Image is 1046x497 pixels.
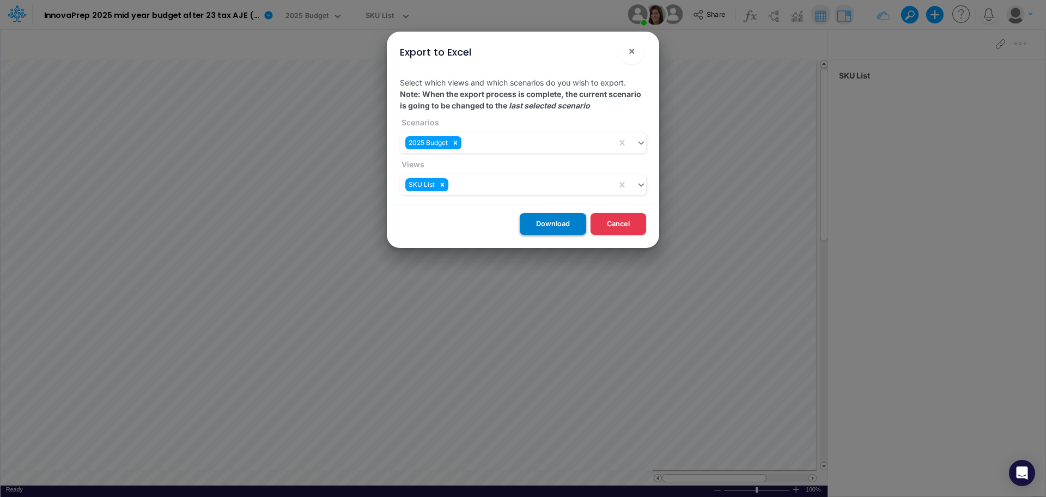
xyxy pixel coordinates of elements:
button: Close [618,38,644,64]
div: Select which views and which scenarios do you wish to export. [391,68,655,204]
label: Scenarios [400,117,439,128]
strong: Note: When the export process is complete, the current scenario is going to be changed to the [400,89,641,110]
em: last selected scenario [509,101,590,110]
div: 2025 Budget [405,136,449,149]
div: Open Intercom Messenger [1009,460,1035,486]
label: Views [400,159,424,170]
button: Download [520,213,586,234]
span: × [628,44,635,57]
button: Cancel [591,213,646,234]
div: Export to Excel [400,45,471,59]
div: SKU List [405,178,436,191]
